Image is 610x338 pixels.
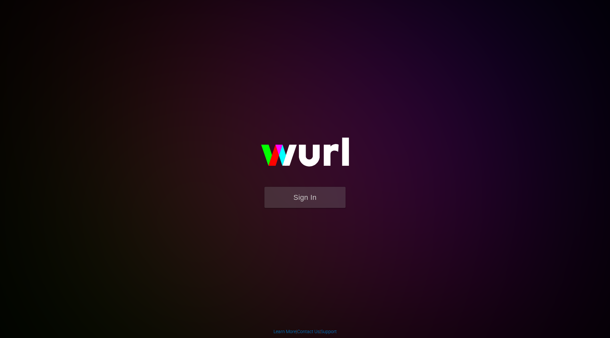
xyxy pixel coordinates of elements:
[274,329,296,334] a: Learn More
[274,328,337,335] div: | |
[264,187,346,208] button: Sign In
[321,329,337,334] a: Support
[240,124,370,187] img: wurl-logo-on-black-223613ac3d8ba8fe6dc639794a292ebdb59501304c7dfd60c99c58986ef67473.svg
[297,329,320,334] a: Contact Us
